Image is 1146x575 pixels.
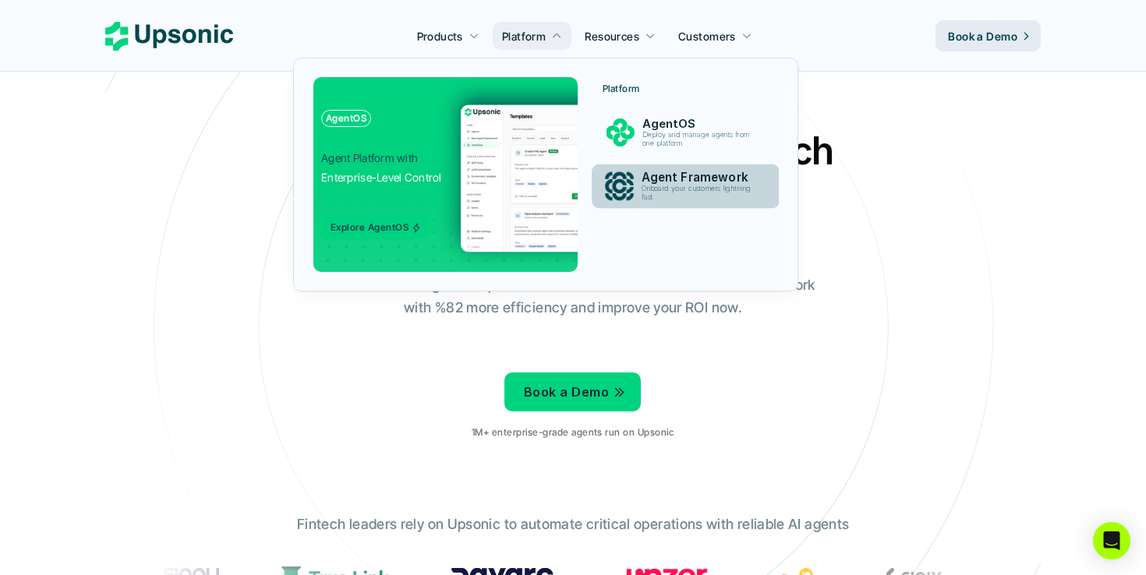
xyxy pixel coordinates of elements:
[592,164,780,209] a: Agent FrameworkOnboard your customers lightning fast
[642,131,756,148] p: Deploy and manage agents from one platform
[417,28,463,44] p: Products
[642,171,759,185] p: Agent Framework
[472,427,674,438] p: 1M+ enterprise-grade agents run on Upsonic
[321,151,418,164] span: Agent Platform with
[948,28,1017,44] p: Book a Demo
[642,117,758,131] p: AgentOS
[326,113,366,124] p: AgentOS
[408,22,489,50] a: Products
[642,185,757,202] p: Onboard your customers lightning fast
[320,274,826,319] p: From onboarding to compliance to settlement to autonomous control. Work with %82 more efficiency ...
[593,111,778,154] a: AgentOSDeploy and manage agents from one platform
[1093,522,1130,559] div: Open Intercom Messenger
[321,171,442,184] span: Enterprise-Level Control
[585,28,639,44] p: Resources
[313,77,578,272] a: AgentOSAgent Platform withEnterprise-Level ControlExplore AgentOS
[331,222,409,233] p: Explore AgentOS
[524,381,609,404] p: Book a Demo
[297,513,849,536] p: Fintech leaders rely on Upsonic to automate critical operations with reliable AI agents
[678,28,736,44] p: Customers
[936,20,1041,51] a: Book a Demo
[603,83,640,94] p: Platform
[504,372,641,411] a: Book a Demo
[502,28,546,44] p: Platform
[321,216,427,239] span: Explore AgentOS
